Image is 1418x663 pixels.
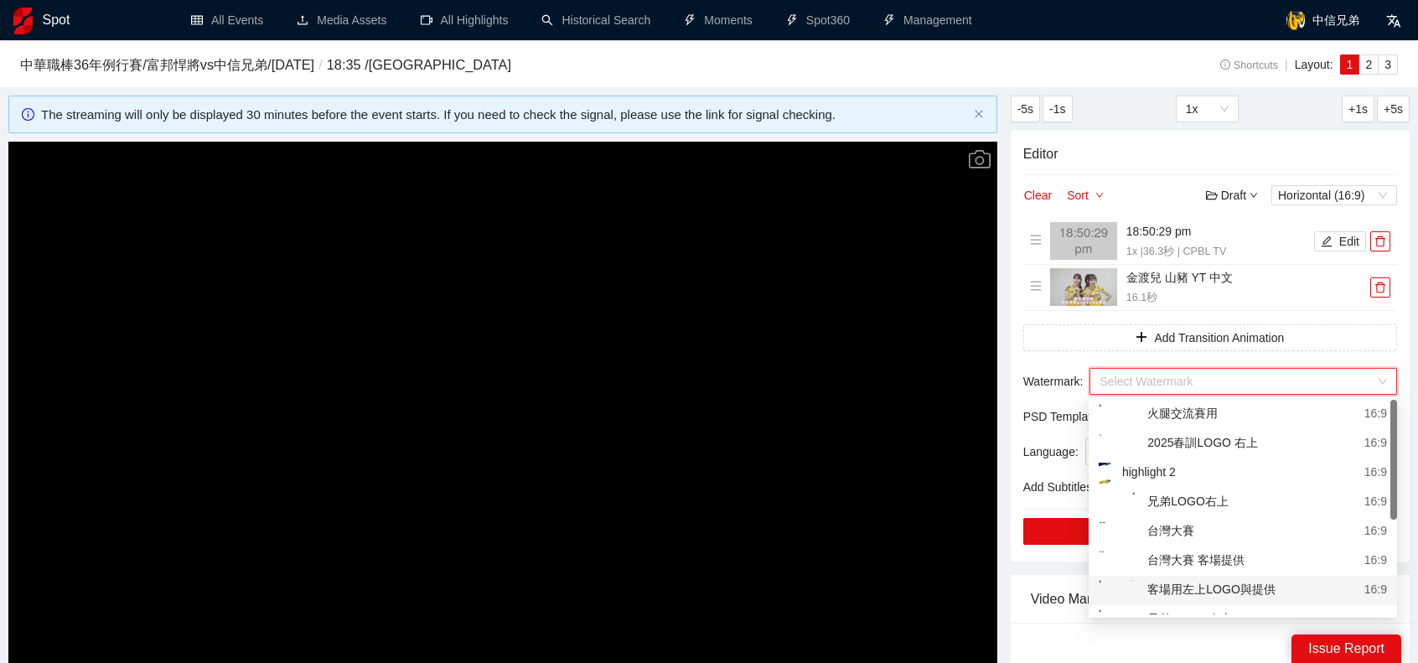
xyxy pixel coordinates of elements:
[22,108,34,121] span: info-circle
[1030,234,1042,246] span: menu
[1126,244,1310,261] p: 1x | 36.3 秒 | CPBL TV
[1099,580,1276,601] div: 客場用左上LOGO與提供
[1031,575,1390,623] div: Video Management
[1136,331,1147,344] span: plus
[421,13,509,27] a: video-cameraAll Highlights
[1364,463,1387,484] div: 16:9
[1049,100,1065,118] span: -1s
[1023,143,1397,164] h4: Editor
[20,54,1121,76] h3: 中華職棒36年例行賽 / 富邦悍將 vs 中信兄弟 / [DATE] 18:35 / [GEOGRAPHIC_DATA]
[13,8,33,34] img: logo
[1295,58,1333,71] span: Layout:
[1365,58,1372,71] span: 2
[1099,609,1232,630] div: 兄弟LOGO-左上
[1050,268,1117,306] img: thumbnail.png
[1095,191,1104,201] span: down
[1364,609,1387,630] div: 16:9
[1321,236,1333,249] span: edit
[1011,96,1040,122] button: -5s
[1030,280,1042,292] span: menu
[541,13,650,27] a: searchHistorical Search
[1099,609,1136,630] img: %E5%85%84%E5%BC%9FLOGO-%E5%B7%A6%E4%B8%8A.png
[1364,580,1387,601] div: 16:9
[1278,186,1390,205] span: Horizontal (16:9)
[1023,324,1397,351] button: plusAdd Transition Animation
[1023,443,1079,461] span: Language :
[1099,580,1136,601] img: %E5%AE%A2%E5%A0%B4%E7%94%A8%E5%B7%A6%E4%B8%8ALOGO%E8%88%87%E6%8F%90%E4%BE%9B.png
[1220,60,1278,71] span: Shortcuts
[1364,521,1387,542] div: 16:9
[1371,282,1390,293] span: delete
[1348,100,1368,118] span: +1s
[1099,404,1136,425] img: 6a30844d_%E7%81%AB%E8%85%BF%E4%BA%A4%E6%B5%81%E8%B3%BD%E7%94%A8.png
[1099,433,1258,454] div: 2025春訓LOGO 右上
[1099,551,1136,572] img: Sequence%2001.00_01_34_22.%E9%9D%9C%E6%AD%A2%1.png
[1364,404,1387,425] div: 16:9
[1099,404,1218,425] div: 火腿交流賽用
[1023,518,1397,545] button: Create (Duration: 00:52)
[1206,186,1258,205] div: Draft
[1220,60,1231,70] span: info-circle
[1126,222,1310,241] h4: 18:50:29 pm
[1291,635,1401,663] div: Issue Report
[1099,521,1194,542] div: 台灣大賽
[684,13,753,27] a: thunderboltMoments
[1364,492,1387,513] div: 16:9
[1370,231,1390,251] button: delete
[1050,222,1117,260] img: 160x90.png
[1364,433,1387,454] div: 16:9
[1023,478,1095,496] span: Add Subtitles :
[1099,521,1136,542] img: %E5%8F%B0%E7%81%A3%E5%A4%A7%E8%B3%BDlogo.png
[1023,372,1084,391] span: Watermark :
[1043,96,1072,122] button: -1s
[883,13,972,27] a: thunderboltManagement
[1099,463,1110,484] img: highlight%202.png
[1371,236,1390,247] span: delete
[1099,433,1136,454] img: 0b7bd7f3_2025%E6%98%A5%E8%A8%93LOGO%20%E5%8F%B3%E4%B8%8A.png
[974,109,984,119] span: close
[1017,100,1033,118] span: -5s
[1384,100,1403,118] span: +5s
[1250,191,1258,199] span: down
[1314,231,1366,251] button: editEdit
[1285,58,1288,71] span: |
[786,13,850,27] a: thunderboltSpot360
[314,57,327,72] span: /
[297,13,386,27] a: uploadMedia Assets
[1126,268,1366,287] h4: 金渡兒 山豬 YT 中文
[1384,58,1391,71] span: 3
[1066,185,1105,205] button: Sortdown
[41,105,967,125] div: The streaming will only be displayed 30 minutes before the event starts. If you need to check the...
[1364,551,1387,572] div: 16:9
[1099,492,1136,513] img: %E5%85%84%E5%BC%9FLOGO%E5%8F%B3%E4%B8%8A.png
[1099,492,1229,513] div: 兄弟LOGO右上
[1286,10,1306,30] img: avatar
[1126,290,1366,307] p: 16.1 秒
[191,13,263,27] a: tableAll Events
[974,109,984,120] button: close
[1186,96,1229,122] span: 1x
[1023,185,1053,205] button: Clear
[1206,189,1218,201] span: folder-open
[1342,96,1374,122] button: +1s
[1023,407,1101,426] span: PSD Template :
[1370,277,1390,298] button: delete
[1099,551,1245,572] div: 台灣大賽 客場提供
[1377,96,1410,122] button: +5s
[1347,58,1353,71] span: 1
[1099,463,1176,484] div: highlight 2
